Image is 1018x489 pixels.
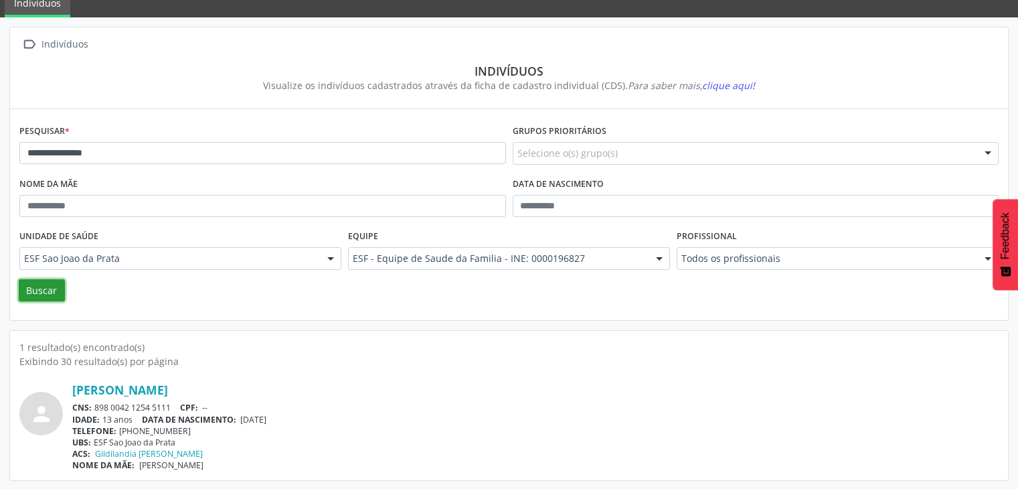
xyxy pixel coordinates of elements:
div: [PHONE_NUMBER] [72,425,999,437]
label: Pesquisar [19,121,70,142]
div: 13 anos [72,414,999,425]
div: Exibindo 30 resultado(s) por página [19,354,999,368]
span: DATA DE NASCIMENTO: [142,414,236,425]
span: ESF - Equipe de Saude da Familia - INE: 0000196827 [353,252,643,265]
label: Nome da mãe [19,174,78,195]
span: TELEFONE: [72,425,116,437]
span: [DATE] [240,414,266,425]
div: 898 0042 1254 5111 [72,402,999,413]
label: Equipe [348,226,378,247]
span: ACS: [72,448,90,460]
span: CPF: [180,402,198,413]
span: IDADE: [72,414,100,425]
label: Unidade de saúde [19,226,98,247]
span: Feedback [999,212,1011,259]
div: Visualize os indivíduos cadastrados através da ficha de cadastro individual (CDS). [29,78,989,92]
i: Para saber mais, [628,79,755,92]
span: -- [202,402,207,413]
span: Selecione o(s) grupo(s) [517,146,618,160]
div: Indivíduos [29,64,989,78]
label: Profissional [677,226,737,247]
span: NOME DA MÃE: [72,460,135,471]
span: [PERSON_NAME] [139,460,203,471]
label: Data de nascimento [513,174,604,195]
i:  [19,35,39,54]
div: ESF Sao Joao da Prata [72,437,999,448]
a: Gildilandia [PERSON_NAME] [95,448,203,460]
div: Indivíduos [39,35,90,54]
span: Todos os profissionais [681,252,971,265]
span: clique aqui! [702,79,755,92]
span: CNS: [72,402,92,413]
a: [PERSON_NAME] [72,382,168,397]
span: ESF Sao Joao da Prata [24,252,314,265]
div: 1 resultado(s) encontrado(s) [19,340,999,354]
a:  Indivíduos [19,35,90,54]
button: Buscar [19,279,65,302]
span: UBS: [72,437,91,448]
button: Feedback - Mostrar pesquisa [993,199,1018,290]
i: person [29,402,54,426]
label: Grupos prioritários [513,121,606,142]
